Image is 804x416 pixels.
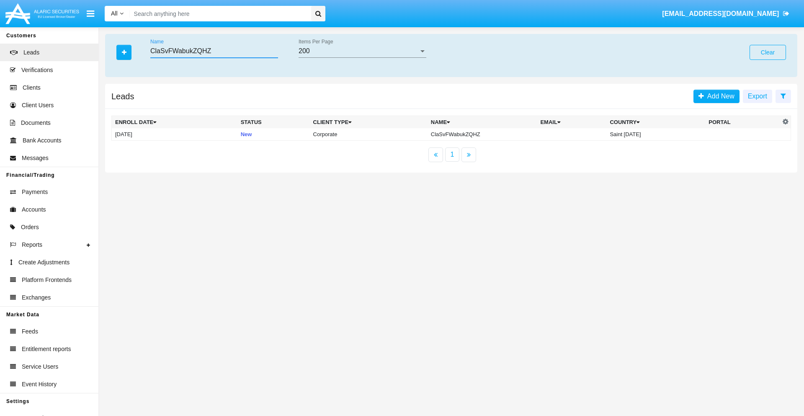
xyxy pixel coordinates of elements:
[111,93,134,100] h5: Leads
[662,10,779,17] span: [EMAIL_ADDRESS][DOMAIN_NAME]
[111,10,118,17] span: All
[130,6,308,21] input: Search
[606,128,705,141] td: Saint [DATE]
[22,101,54,110] span: Client Users
[22,345,71,354] span: Entitlement reports
[23,83,41,92] span: Clients
[658,2,794,26] a: [EMAIL_ADDRESS][DOMAIN_NAME]
[310,116,428,129] th: Client Type
[428,116,537,129] th: Name
[112,128,237,141] td: [DATE]
[22,362,58,371] span: Service Users
[750,45,786,60] button: Clear
[23,136,62,145] span: Bank Accounts
[22,327,38,336] span: Feeds
[428,128,537,141] td: ClaSvFWabukZQHZ
[743,90,772,103] button: Export
[105,147,797,162] nav: paginator
[22,240,42,249] span: Reports
[105,9,130,18] a: All
[22,380,57,389] span: Event History
[310,128,428,141] td: Corporate
[704,93,734,100] span: Add New
[748,93,767,100] span: Export
[22,154,49,163] span: Messages
[21,223,39,232] span: Orders
[22,293,51,302] span: Exchanges
[21,119,51,127] span: Documents
[23,48,39,57] span: Leads
[606,116,705,129] th: Country
[537,116,606,129] th: Email
[705,116,780,129] th: Portal
[22,188,48,196] span: Payments
[4,1,80,26] img: Logo image
[693,90,740,103] a: Add New
[237,128,310,141] td: New
[237,116,310,129] th: Status
[22,205,46,214] span: Accounts
[21,66,53,75] span: Verifications
[299,47,310,54] span: 200
[112,116,237,129] th: Enroll Date
[22,276,72,284] span: Platform Frontends
[18,258,70,267] span: Create Adjustments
